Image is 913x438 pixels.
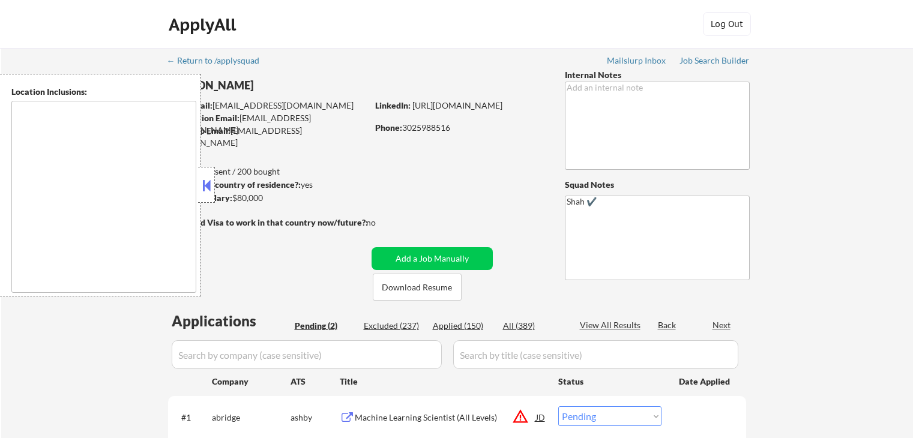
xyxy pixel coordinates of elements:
div: Mailslurp Inbox [607,56,667,65]
div: Company [212,376,291,388]
strong: LinkedIn: [375,100,411,110]
button: Download Resume [373,274,462,301]
div: Pending (2) [295,320,355,332]
div: Job Search Builder [679,56,750,65]
strong: Phone: [375,122,402,133]
button: Log Out [703,12,751,36]
a: [URL][DOMAIN_NAME] [412,100,502,110]
div: Excluded (237) [364,320,424,332]
div: #1 [181,412,202,424]
div: View All Results [580,319,644,331]
div: ashby [291,412,340,424]
a: ← Return to /applysquad [167,56,271,68]
div: 3025988516 [375,122,545,134]
div: Back [658,319,677,331]
button: warning_amber [512,408,529,425]
div: Next [713,319,732,331]
div: Date Applied [679,376,732,388]
div: JD [535,406,547,428]
div: Squad Notes [565,179,750,191]
input: Search by company (case sensitive) [172,340,442,369]
div: Internal Notes [565,69,750,81]
button: Add a Job Manually [372,247,493,270]
strong: Can work in country of residence?: [167,179,301,190]
div: [EMAIL_ADDRESS][DOMAIN_NAME] [169,112,367,136]
div: 150 sent / 200 bought [167,166,367,178]
div: Machine Learning Scientist (All Levels) [355,412,536,424]
div: $80,000 [167,192,367,204]
div: [PERSON_NAME] [168,78,415,93]
div: ATS [291,376,340,388]
a: Mailslurp Inbox [607,56,667,68]
div: All (389) [503,320,563,332]
div: Location Inclusions: [11,86,196,98]
div: abridge [212,412,291,424]
div: ApplyAll [169,14,240,35]
strong: Will need Visa to work in that country now/future?: [168,217,368,227]
div: [EMAIL_ADDRESS][DOMAIN_NAME] [168,125,367,148]
div: Status [558,370,661,392]
div: Applications [172,314,291,328]
div: Applied (150) [433,320,493,332]
div: ← Return to /applysquad [167,56,271,65]
input: Search by title (case sensitive) [453,340,738,369]
div: Title [340,376,547,388]
div: yes [167,179,364,191]
div: no [366,217,400,229]
div: [EMAIL_ADDRESS][DOMAIN_NAME] [169,100,367,112]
